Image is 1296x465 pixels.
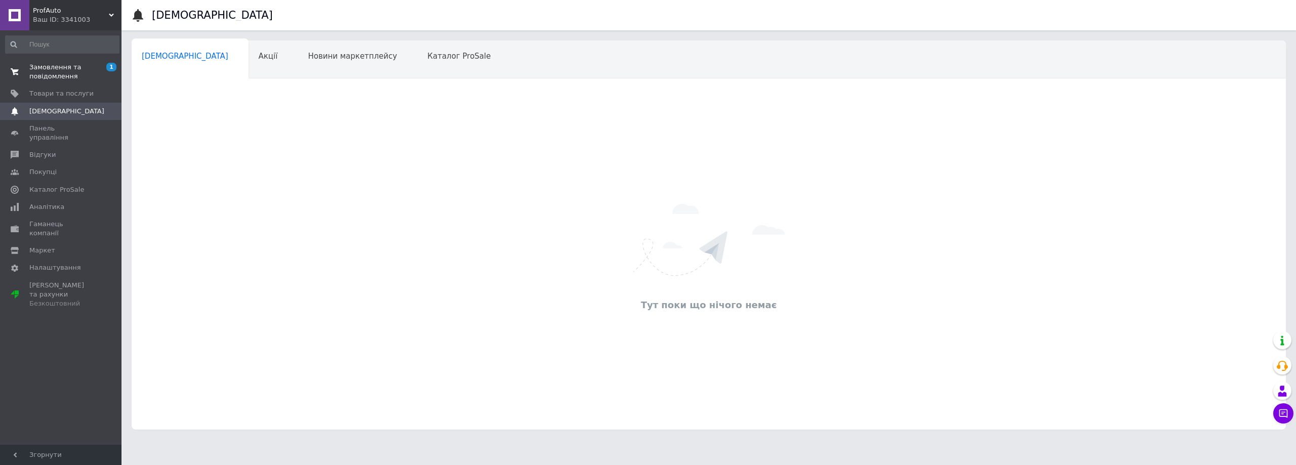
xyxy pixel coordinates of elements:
span: Акції [259,52,278,61]
span: Замовлення та повідомлення [29,63,94,81]
span: ProfAuto [33,6,109,15]
span: Панель управління [29,124,94,142]
span: [PERSON_NAME] та рахунки [29,281,94,309]
span: Аналітика [29,202,64,212]
span: Відгуки [29,150,56,159]
div: Тут поки що нічого немає [137,299,1281,311]
span: Каталог ProSale [29,185,84,194]
div: Ваш ID: 3341003 [33,15,121,24]
span: 1 [106,63,116,71]
span: Маркет [29,246,55,255]
span: Покупці [29,167,57,177]
span: Каталог ProSale [427,52,491,61]
span: [DEMOGRAPHIC_DATA] [142,52,228,61]
span: Гаманець компанії [29,220,94,238]
h1: [DEMOGRAPHIC_DATA] [152,9,273,21]
span: Новини маркетплейсу [308,52,397,61]
span: Налаштування [29,263,81,272]
input: Пошук [5,35,119,54]
span: [DEMOGRAPHIC_DATA] [29,107,104,116]
span: Товари та послуги [29,89,94,98]
div: Безкоштовний [29,299,94,308]
button: Чат з покупцем [1273,403,1293,424]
